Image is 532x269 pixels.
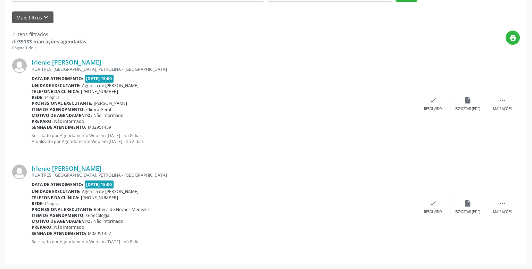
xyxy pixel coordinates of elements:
img: img [12,165,27,179]
b: Profissional executante: [32,100,92,106]
b: Data de atendimento: [32,76,83,82]
span: [DATE] 15:00 [85,180,114,188]
span: Ginecologia [86,212,109,218]
b: Telefone da clínica: [32,89,80,94]
b: Preparo: [32,118,53,124]
b: Profissional executante: [32,207,92,212]
i: keyboard_arrow_down [42,14,50,21]
span: M02951457 [88,230,111,236]
i:  [499,96,506,104]
span: Agencia de [PERSON_NAME] [82,188,139,194]
img: img [12,58,27,73]
span: Própria [45,94,60,100]
b: Motivo de agendamento: [32,112,92,118]
b: Unidade executante: [32,83,81,89]
span: Agencia de [PERSON_NAME] [82,83,139,89]
span: Não informado [93,218,123,224]
span: Clinica Geral [86,107,111,112]
div: Exportar (PDF) [455,210,480,215]
b: Rede: [32,94,44,100]
b: Motivo de agendamento: [32,218,92,224]
span: Não informado [93,112,123,118]
b: Senha de atendimento: [32,230,86,236]
b: Data de atendimento: [32,182,83,187]
span: M02951459 [88,124,111,130]
b: Unidade executante: [32,188,81,194]
div: Resolvido [424,210,442,215]
span: [PERSON_NAME] [94,100,127,106]
div: RUA TRES, [GEOGRAPHIC_DATA], PETROLINA - [GEOGRAPHIC_DATA] [32,66,416,72]
i: insert_drive_file [464,200,472,207]
b: Preparo: [32,224,53,230]
div: 2 itens filtrados [12,31,86,38]
div: Exportar (PDF) [455,107,480,111]
div: Mais ações [493,210,512,215]
b: Item de agendamento: [32,212,85,218]
i: insert_drive_file [464,96,472,104]
b: Senha de atendimento: [32,124,86,130]
i: print [509,34,517,42]
strong: 35133 marcações agendadas [18,38,86,45]
span: [PHONE_NUMBER] [81,195,118,201]
p: Solicitado por Agendamento Web em [DATE] - há 8 dias [32,239,416,245]
i: check [429,96,437,104]
span: [DATE] 15:00 [85,75,114,83]
span: Não informado [54,118,84,124]
span: Própria [45,201,60,207]
div: RUA TRES, [GEOGRAPHIC_DATA], PETROLINA - [GEOGRAPHIC_DATA] [32,172,416,178]
i: check [429,200,437,207]
span: [PHONE_NUMBER] [81,89,118,94]
a: Irlenie [PERSON_NAME] [32,58,101,66]
a: Irlenie [PERSON_NAME] [32,165,101,172]
i:  [499,200,506,207]
div: Mais ações [493,107,512,111]
div: Resolvido [424,107,442,111]
div: Página 1 de 1 [12,45,86,51]
b: Rede: [32,201,44,207]
button: print [506,31,520,45]
span: Não informado [54,224,84,230]
span: Rebeca de Novaes Menezes [94,207,150,212]
button: Mais filtroskeyboard_arrow_down [12,11,53,24]
div: de [12,38,86,45]
b: Telefone da clínica: [32,195,80,201]
b: Item de agendamento: [32,107,85,112]
p: Solicitado por Agendamento Web em [DATE] - há 8 dias Atualizado por Agendamento Web em [DATE] - h... [32,133,416,144]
